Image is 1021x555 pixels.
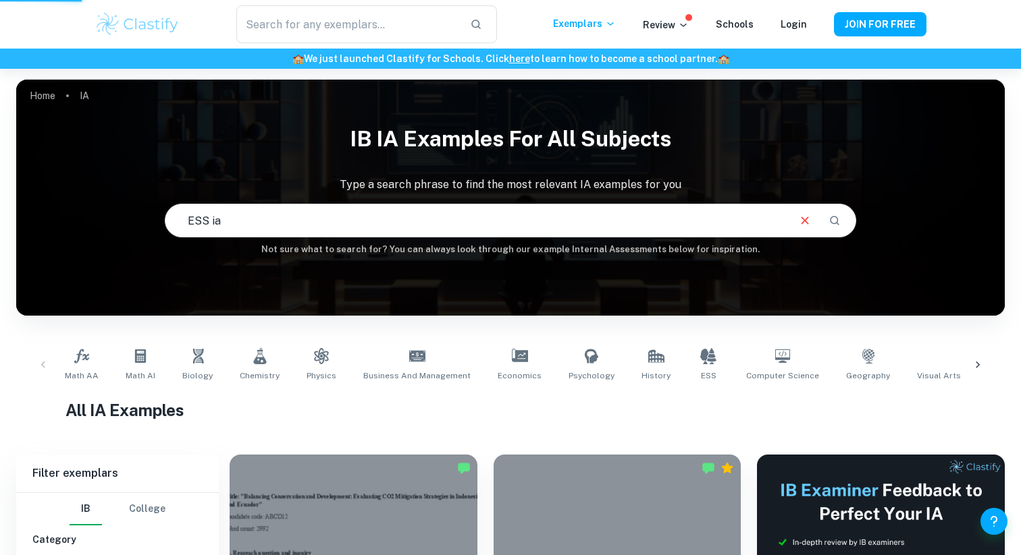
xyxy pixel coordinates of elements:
span: Math AA [65,370,99,382]
div: Filter type choice [70,493,165,525]
h6: Filter exemplars [16,455,219,492]
span: 🏫 [292,53,304,64]
a: Home [30,86,55,105]
span: Economics [498,370,542,382]
button: JOIN FOR FREE [834,12,926,36]
span: Physics [307,370,336,382]
p: IA [80,88,89,103]
button: Help and Feedback [980,508,1007,535]
input: E.g. player arrangements, enthalpy of combustion, analysis of a big city... [165,202,787,239]
span: Chemistry [240,370,280,382]
button: College [129,493,165,525]
span: Business and Management [363,370,471,382]
h1: IB IA examples for all subjects [16,117,1005,160]
input: Search for any exemplars... [236,5,459,43]
span: Computer Science [746,370,819,382]
span: History [642,370,671,382]
a: Login [781,19,807,30]
p: Type a search phrase to find the most relevant IA examples for you [16,177,1005,193]
span: Math AI [126,370,155,382]
button: Clear [792,208,818,233]
span: Geography [846,370,890,382]
button: IB [70,493,102,525]
img: Marked [702,461,715,475]
img: Marked [457,461,471,475]
button: Search [823,209,846,232]
span: Psychology [569,370,614,382]
div: Premium [721,461,734,475]
span: Biology [182,370,213,382]
p: Exemplars [553,16,616,31]
img: Clastify logo [95,11,180,38]
h6: Not sure what to search for? You can always look through our example Internal Assessments below f... [16,243,1005,256]
h1: All IA Examples [66,398,955,422]
h6: Category [32,532,203,547]
p: Review [643,18,689,32]
span: 🏫 [718,53,729,64]
span: ESS [701,370,716,382]
h6: We just launched Clastify for Schools. Click to learn how to become a school partner. [3,51,1018,66]
a: Schools [716,19,754,30]
a: here [509,53,530,64]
